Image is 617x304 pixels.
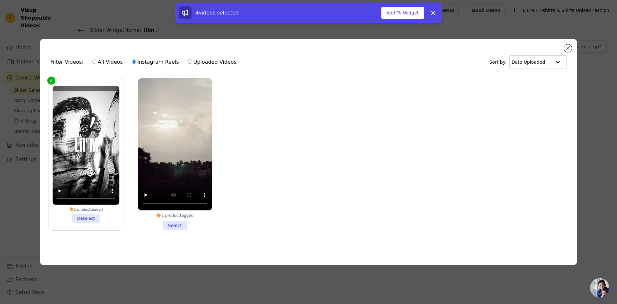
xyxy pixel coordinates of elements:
[590,278,609,298] div: Open chat
[52,207,119,212] div: 1 product tagged
[138,213,212,218] div: 1 product tagged
[195,10,239,16] span: 4 videos selected
[188,58,237,66] label: Uploaded Videos
[489,55,567,69] div: Sort by:
[381,7,424,19] button: Add To Widget
[92,58,123,66] label: All Videos
[50,55,240,69] div: Filter Videos:
[131,58,179,66] label: Instagram Reels
[564,44,572,52] button: Close modal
